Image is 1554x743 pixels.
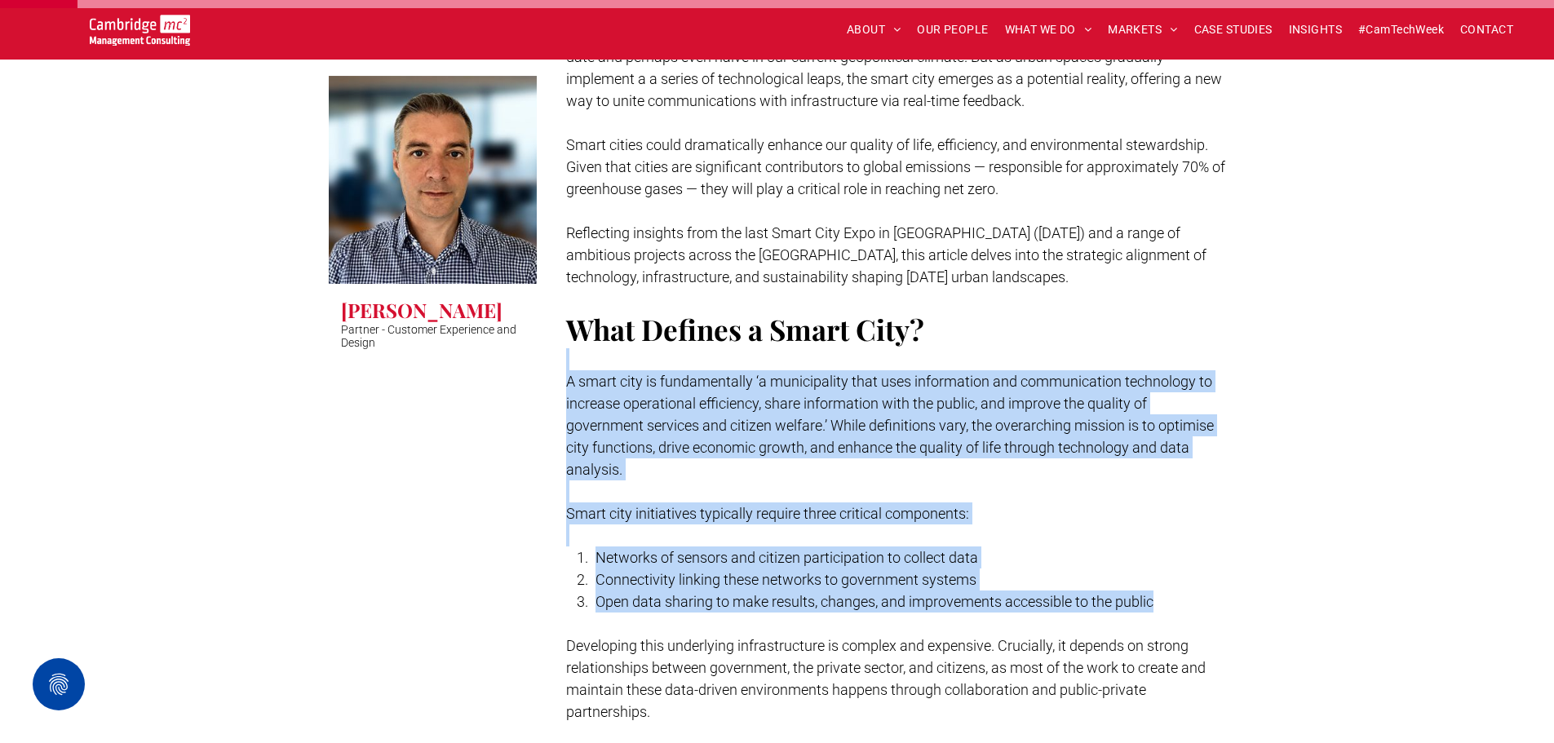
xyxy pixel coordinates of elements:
a: INSIGHTS [1281,17,1350,42]
p: Partner - Customer Experience and Design [341,323,525,349]
a: #CamTechWeek [1350,17,1452,42]
img: Cambridge MC Logo [90,15,190,46]
a: ABOUT [839,17,910,42]
a: CASE STUDIES [1186,17,1281,42]
a: MARKETS [1100,17,1185,42]
a: OUR PEOPLE [909,17,996,42]
a: CONTACT [1452,17,1521,42]
span: Reflecting insights from the last Smart City Expo in [GEOGRAPHIC_DATA] ([DATE]) and a range of am... [566,224,1206,285]
span: What Defines a Smart City? [566,310,924,348]
h3: [PERSON_NAME] [341,297,503,323]
span: Connectivity linking these networks to government systems [595,571,976,588]
a: WHAT WE DO [997,17,1100,42]
span: A smart city is fundamentally ‘a municipality that uses information and communication technology ... [566,373,1214,478]
span: Smart city initiatives typically require three critical components: [566,505,969,522]
span: Smart cities could dramatically enhance our quality of life, efficiency, and environmental stewar... [566,136,1225,197]
span: Open data sharing to make results, changes, and improvements accessible to the public [595,593,1153,610]
a: Clive Quantrill [329,76,537,284]
span: Networks of sensors and citizen participation to collect data [595,549,978,566]
span: Developing this underlying infrastructure is complex and expensive. Crucially, it depends on stro... [566,637,1206,720]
